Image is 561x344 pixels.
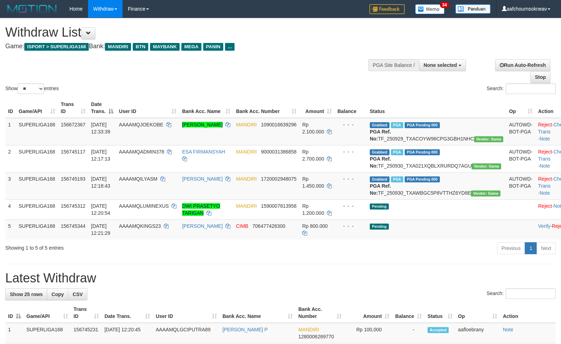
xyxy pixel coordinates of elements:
th: Op: activate to sort column ascending [455,303,500,323]
span: Rp 1.200.000 [302,203,324,216]
span: Copy 706477426300 to clipboard [253,223,285,229]
th: Date Trans.: activate to sort column descending [88,98,116,118]
input: Search: [506,83,556,94]
td: AAAAMQLGCIPUTRA89 [153,323,219,343]
a: Previous [497,242,525,254]
th: Status [367,98,506,118]
span: ... [225,43,235,51]
td: 3 [5,172,16,199]
td: AUTOWD-BOT-PGA [506,172,535,199]
span: BTN [133,43,148,51]
span: Grabbed [370,149,389,155]
img: Button%20Memo.svg [415,4,445,14]
span: Rp 800.000 [302,223,328,229]
th: Bank Acc. Number: activate to sort column ascending [233,98,299,118]
span: AAAAMQLUMINEXUS [119,203,169,209]
td: - [392,323,425,343]
a: ESA FIRMANSYAH [182,149,225,155]
h4: Game: Bank: [5,43,367,50]
span: Marked by aafsengchandara [391,176,403,182]
td: 5 [5,219,16,239]
span: Vendor URL: https://trx31.1velocity.biz [472,163,501,169]
span: Marked by aafsengchandara [391,149,403,155]
th: Op: activate to sort column ascending [506,98,535,118]
a: Reject [538,176,552,182]
b: PGA Ref. No: [370,129,391,142]
td: TF_250930_TXAWBGC5P8VTTHZ6YD8E [367,172,506,199]
th: Bank Acc. Number: activate to sort column ascending [295,303,344,323]
span: MANDIRI [236,203,257,209]
h1: Latest Withdraw [5,271,556,285]
a: DWI PRASETYO TARIGAN [182,203,220,216]
div: Showing 1 to 5 of 5 entries [5,242,229,251]
span: Copy 1280006269770 to clipboard [298,334,334,339]
span: [DATE] 12:20:54 [91,203,111,216]
a: Note [540,163,550,169]
span: MANDIRI [236,176,257,182]
span: 156745344 [61,223,86,229]
span: Rp 2.100.000 [302,122,324,135]
span: Grabbed [370,122,389,128]
td: SUPERLIGA168 [16,219,58,239]
th: Balance [335,98,367,118]
a: [PERSON_NAME] [182,176,223,182]
span: PANIN [203,43,223,51]
span: Copy 1590007813958 to clipboard [261,203,297,209]
a: Next [536,242,556,254]
a: Copy [47,288,68,300]
th: Amount: activate to sort column ascending [299,98,335,118]
a: Note [540,190,550,196]
span: Copy 1090016639296 to clipboard [261,122,297,127]
span: Marked by aafsengchandara [391,122,403,128]
span: Pending [370,224,389,230]
a: [PERSON_NAME] [182,223,223,229]
img: Feedback.jpg [369,4,405,14]
img: MOTION_logo.png [5,4,59,14]
input: Search: [506,288,556,299]
td: TF_250930_TXA021XQBLXRURDQ7AGU [367,145,506,172]
th: Date Trans.: activate to sort column ascending [102,303,153,323]
td: 4 [5,199,16,219]
td: AUTOWD-BOT-PGA [506,118,535,145]
td: 1 [5,323,24,343]
td: SUPERLIGA168 [16,145,58,172]
div: PGA Site Balance / [368,59,419,71]
span: 156672367 [61,122,86,127]
span: MEGA [181,43,201,51]
label: Search: [487,288,556,299]
td: SUPERLIGA168 [16,118,58,145]
label: Show entries [5,83,59,94]
div: - - - [337,148,364,155]
span: CIMB [236,223,248,229]
td: 156745231 [71,323,102,343]
span: Grabbed [370,176,389,182]
span: AAAAMQKINGS23 [119,223,161,229]
th: User ID: activate to sort column ascending [153,303,219,323]
h1: Withdraw List [5,25,367,39]
a: 1 [525,242,537,254]
a: Show 25 rows [5,288,47,300]
th: Game/API: activate to sort column ascending [16,98,58,118]
span: MAYBANK [150,43,180,51]
span: MANDIRI [105,43,131,51]
span: Vendor URL: https://trx31.1velocity.biz [471,190,500,196]
a: Note [540,136,550,142]
td: aafloebrany [455,323,500,343]
span: MANDIRI [236,122,257,127]
th: Balance: activate to sort column ascending [392,303,425,323]
span: Copy [51,292,64,297]
b: PGA Ref. No: [370,183,391,196]
th: Action [500,303,556,323]
th: Bank Acc. Name: activate to sort column ascending [179,98,233,118]
td: 2 [5,145,16,172]
a: Reject [538,149,552,155]
a: [PERSON_NAME] [182,122,223,127]
span: 156745312 [61,203,86,209]
span: Copy 9000031386858 to clipboard [261,149,297,155]
td: TF_250929_TXACOYW96CPG3GBH1NHC [367,118,506,145]
span: 156745117 [61,149,86,155]
span: PGA Pending [405,149,440,155]
a: Stop [530,71,550,83]
span: PGA Pending [405,176,440,182]
span: PGA Pending [405,122,440,128]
